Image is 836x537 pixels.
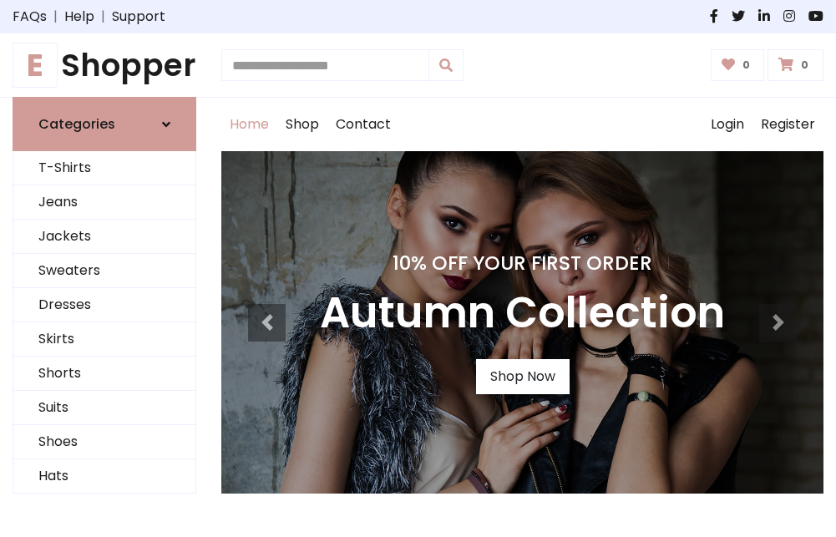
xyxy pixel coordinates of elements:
[13,459,195,494] a: Hats
[94,7,112,27] span: |
[38,116,115,132] h6: Categories
[13,47,196,84] a: EShopper
[13,47,196,84] h1: Shopper
[320,251,725,275] h4: 10% Off Your First Order
[13,288,195,322] a: Dresses
[476,359,570,394] a: Shop Now
[47,7,64,27] span: |
[64,7,94,27] a: Help
[13,220,195,254] a: Jackets
[327,98,399,151] a: Contact
[738,58,754,73] span: 0
[112,7,165,27] a: Support
[13,391,195,425] a: Suits
[752,98,823,151] a: Register
[768,49,823,81] a: 0
[797,58,813,73] span: 0
[13,322,195,357] a: Skirts
[702,98,752,151] a: Login
[13,185,195,220] a: Jeans
[320,288,725,339] h3: Autumn Collection
[13,254,195,288] a: Sweaters
[13,425,195,459] a: Shoes
[13,151,195,185] a: T-Shirts
[13,357,195,391] a: Shorts
[13,97,196,151] a: Categories
[221,98,277,151] a: Home
[13,43,58,88] span: E
[13,7,47,27] a: FAQs
[277,98,327,151] a: Shop
[711,49,765,81] a: 0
